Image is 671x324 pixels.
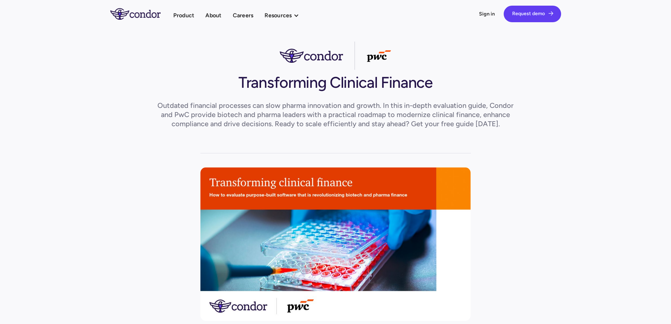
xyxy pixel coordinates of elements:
[548,11,553,16] span: 
[173,11,194,20] a: Product
[155,99,516,130] h4: Outdated financial processes can slow pharma innovation and growth. In this in-depth evaluation g...
[205,11,221,20] a: About
[265,11,292,20] div: Resources
[479,11,495,18] a: Sign in
[238,70,433,92] h1: Transforming Clinical Finance
[233,11,254,20] a: Careers
[504,6,561,22] a: Request demo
